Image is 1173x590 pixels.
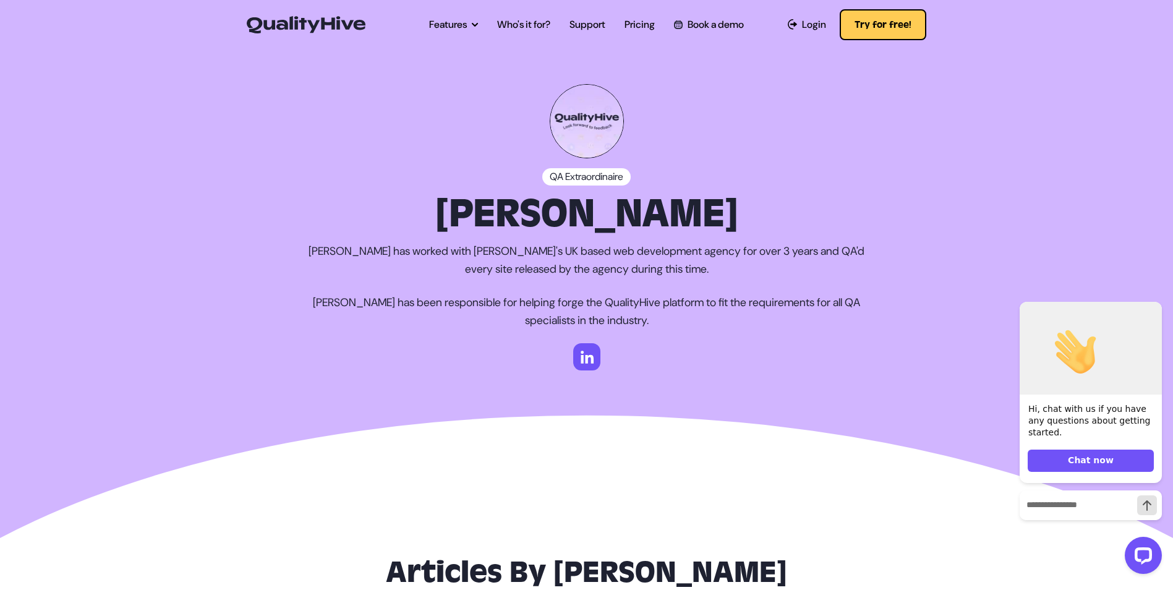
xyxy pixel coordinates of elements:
a: Login [788,17,827,32]
a: Book a demo [674,17,743,32]
a: Features [429,17,478,32]
a: Who's it for? [497,17,550,32]
img: Website Markup Tool [550,84,624,158]
a: Support [569,17,605,32]
span: Login [802,17,826,32]
p: [PERSON_NAME] has been responsible for helping forge the QualityHive platform to fit the requirem... [300,294,874,330]
p: [PERSON_NAME] has worked with [PERSON_NAME]'s UK based web development agency for over 3 years an... [300,242,874,279]
iframe: LiveChat chat widget [1010,290,1167,584]
img: QualityHive - Bug Tracking Tool [247,16,365,33]
button: Try for free! [840,9,926,40]
p: QA Extraordinaire [542,168,631,186]
img: Linkedin [573,343,600,370]
a: Pricing [625,17,655,32]
img: Book a QualityHive Demo [674,20,682,28]
h1: [PERSON_NAME] [300,190,874,237]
